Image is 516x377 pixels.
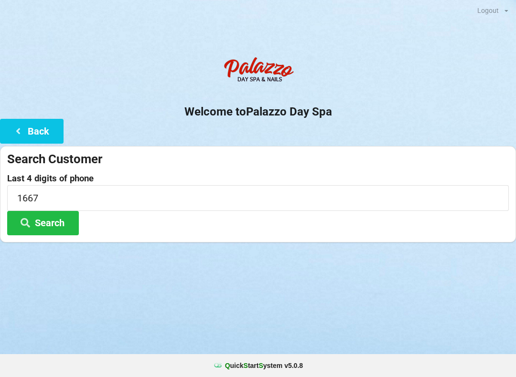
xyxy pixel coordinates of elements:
b: uick tart ystem v 5.0.8 [225,361,303,370]
label: Last 4 digits of phone [7,174,509,183]
span: Q [225,362,230,369]
span: S [244,362,248,369]
div: Logout [477,7,499,14]
button: Search [7,211,79,235]
img: favicon.ico [213,361,223,370]
img: PalazzoDaySpaNails-Logo.png [220,52,296,90]
div: Search Customer [7,151,509,167]
input: 0000 [7,185,509,210]
span: S [258,362,263,369]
